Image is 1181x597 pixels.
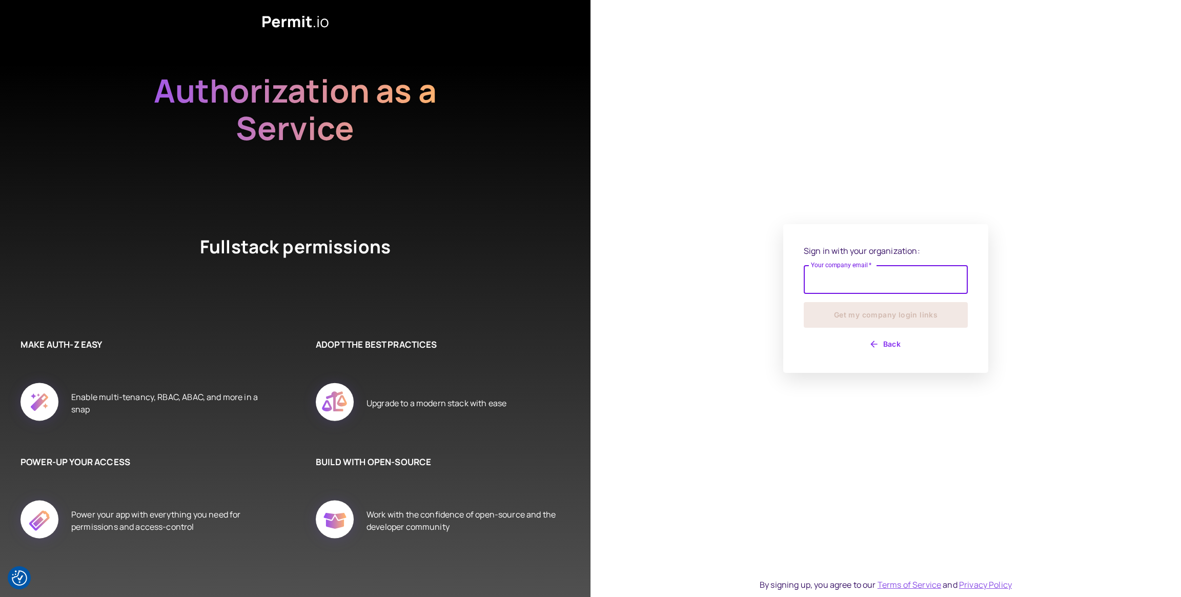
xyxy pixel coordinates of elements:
[121,72,470,184] h2: Authorization as a Service
[316,338,560,351] h6: ADOPT THE BEST PRACTICES
[878,579,941,590] a: Terms of Service
[12,570,27,586] img: Revisit consent button
[21,338,264,351] h6: MAKE AUTH-Z EASY
[804,245,968,257] p: Sign in with your organization:
[760,579,1012,591] div: By signing up, you agree to our and
[366,371,506,435] div: Upgrade to a modern stack with ease
[316,455,560,469] h6: BUILD WITH OPEN-SOURCE
[366,489,560,552] div: Work with the confidence of open-source and the developer community
[811,261,872,269] label: Your company email
[804,336,968,352] button: Back
[71,489,264,552] div: Power your app with everything you need for permissions and access-control
[804,302,968,328] button: Get my company login links
[959,579,1012,590] a: Privacy Policy
[21,455,264,469] h6: POWER-UP YOUR ACCESS
[162,234,429,297] h4: Fullstack permissions
[71,371,264,435] div: Enable multi-tenancy, RBAC, ABAC, and more in a snap
[12,570,27,586] button: Consent Preferences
